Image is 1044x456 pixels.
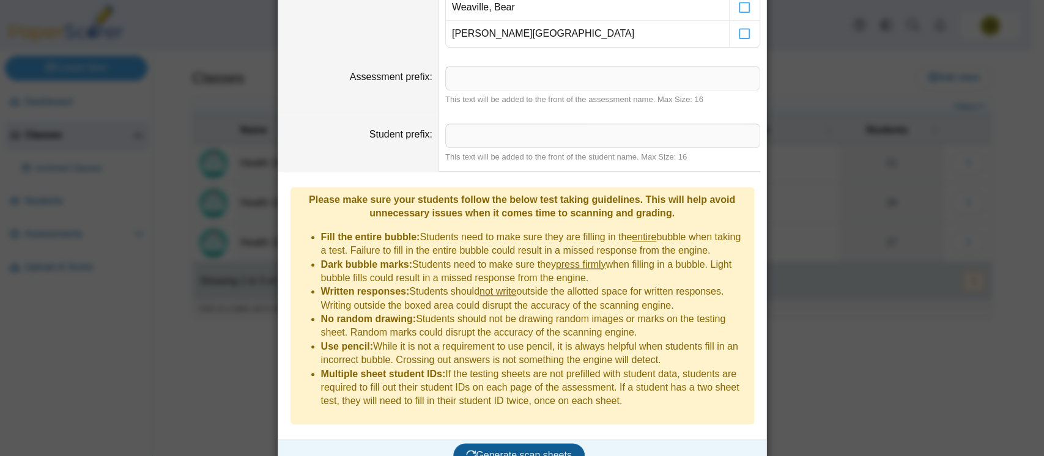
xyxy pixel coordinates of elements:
u: not write [479,286,516,296]
div: This text will be added to the front of the student name. Max Size: 16 [445,152,760,163]
b: Use pencil: [321,341,373,351]
label: Assessment prefix [350,72,432,82]
label: Student prefix [369,129,432,139]
li: Students should not be drawing random images or marks on the testing sheet. Random marks could di... [321,312,748,340]
b: Please make sure your students follow the below test taking guidelines. This will help avoid unne... [309,194,735,218]
td: [PERSON_NAME][GEOGRAPHIC_DATA] [446,21,729,46]
li: Students need to make sure they when filling in a bubble. Light bubble fills could result in a mi... [321,258,748,285]
b: No random drawing: [321,314,416,324]
b: Written responses: [321,286,410,296]
u: entire [632,232,656,242]
u: press firmly [556,259,606,270]
li: Students should outside the allotted space for written responses. Writing outside the boxed area ... [321,285,748,312]
li: While it is not a requirement to use pencil, it is always helpful when students fill in an incorr... [321,340,748,367]
li: If the testing sheets are not prefilled with student data, students are required to fill out thei... [321,367,748,408]
b: Multiple sheet student IDs: [321,369,446,379]
div: This text will be added to the front of the assessment name. Max Size: 16 [445,94,760,105]
li: Students need to make sure they are filling in the bubble when taking a test. Failure to fill in ... [321,230,748,258]
b: Dark bubble marks: [321,259,412,270]
b: Fill the entire bubble: [321,232,420,242]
